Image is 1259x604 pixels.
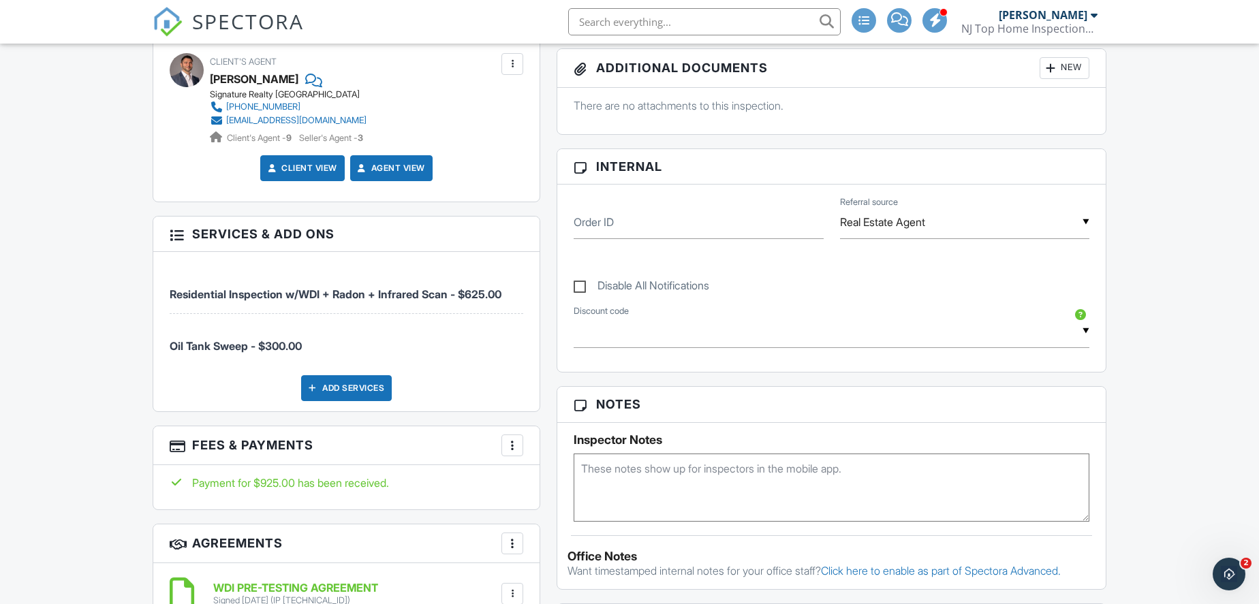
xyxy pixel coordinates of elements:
h3: Notes [557,387,1106,422]
a: Agent View [355,161,425,175]
h3: Fees & Payments [153,426,540,465]
h5: Inspector Notes [574,433,1089,447]
a: [PHONE_NUMBER] [210,100,367,114]
h3: Agreements [153,524,540,563]
a: [EMAIL_ADDRESS][DOMAIN_NAME] [210,114,367,127]
div: [EMAIL_ADDRESS][DOMAIN_NAME] [226,115,367,126]
span: Residential Inspection w/WDI + Radon + Infrared Scan - $625.00 [170,287,501,301]
h3: Services & Add ons [153,217,540,252]
input: Search everything... [568,8,841,35]
strong: 9 [286,133,292,143]
label: Referral source [840,196,898,208]
a: Click here to enable as part of Spectora Advanced. [821,564,1061,577]
span: SPECTORA [192,7,304,35]
div: Signature Realty [GEOGRAPHIC_DATA] [210,89,377,100]
div: Office Notes [568,550,1095,563]
span: Oil Tank Sweep - $300.00 [170,339,302,353]
h3: Internal [557,149,1106,185]
p: Want timestamped internal notes for your office staff? [568,563,1095,578]
div: New [1040,57,1089,79]
p: There are no attachments to this inspection. [574,98,1089,113]
label: Discount code [574,305,629,317]
a: SPECTORA [153,18,304,47]
div: [PHONE_NUMBER] [226,101,300,112]
strong: 3 [358,133,363,143]
span: 2 [1241,558,1252,569]
div: Add Services [301,375,392,401]
div: [PERSON_NAME] [999,8,1087,22]
span: Client's Agent - [227,133,294,143]
h3: Additional Documents [557,49,1106,88]
img: The Best Home Inspection Software - Spectora [153,7,183,37]
span: Seller's Agent - [299,133,363,143]
div: Payment for $925.00 has been received. [170,475,523,490]
li: Service: Residential Inspection w/WDI + Radon + Infrared Scan [170,262,523,313]
label: Order ID [574,214,614,229]
span: Client's Agent [210,57,277,67]
li: Service: Oil Tank Sweep [170,314,523,364]
iframe: Intercom live chat [1213,558,1245,590]
a: [PERSON_NAME] [210,69,298,89]
a: Client View [265,161,337,175]
label: Disable All Notifications [574,279,709,296]
h6: WDI PRE-TESTING AGREEMENT [213,582,378,594]
div: NJ Top Home Inspections LLC [961,22,1098,35]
